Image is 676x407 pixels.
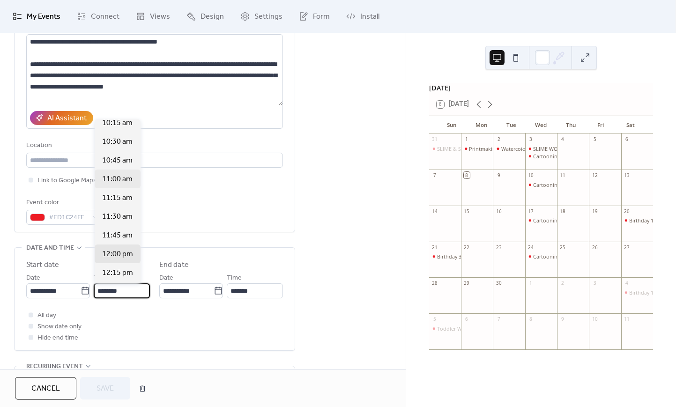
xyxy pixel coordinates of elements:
div: Cartooning Workshop 4:30-6:00pm [533,153,617,160]
a: Views [129,4,177,29]
div: 28 [431,280,438,287]
div: SLIME WORKSHOP 10:30am-12:00pm [533,145,621,152]
span: 10:30 am [102,136,133,148]
div: 1 [527,280,534,287]
a: Install [339,4,386,29]
div: Toddler Workshop 9:30-11:00am [429,325,461,332]
span: Settings [254,11,282,22]
div: 1 [464,136,470,143]
div: Cartooning Workshop 4:30-6:00pm [525,217,557,224]
div: Birthday 11-1pm [621,217,653,224]
div: 9 [559,316,566,323]
div: 11 [624,316,630,323]
div: Mon [467,116,497,134]
div: 16 [496,208,502,215]
div: Sun [437,116,467,134]
div: SLIME & Stamping 11:00am-12:30pm [437,145,525,152]
div: Event color [26,197,101,208]
div: Birthday 3:30-5:30pm [429,253,461,260]
div: Birthday 1-3pm [621,289,653,296]
span: Views [150,11,170,22]
a: Settings [233,4,290,29]
div: 17 [527,208,534,215]
div: 31 [431,136,438,143]
div: Printmaking Workshop 10:00am-11:30am [469,145,568,152]
div: 15 [464,208,470,215]
div: Sat [616,116,646,134]
div: 25 [559,244,566,251]
div: 6 [624,136,630,143]
div: 5 [431,316,438,323]
div: 4 [624,280,630,287]
div: Birthday 11-1pm [629,217,669,224]
span: 12:00 pm [102,249,133,260]
span: Hide end time [37,333,78,344]
span: 11:15 am [102,192,133,204]
div: SLIME & Stamping 11:00am-12:30pm [429,145,461,152]
span: Time [227,273,242,284]
div: 18 [559,208,566,215]
div: 21 [431,244,438,251]
span: 10:45 am [102,155,133,166]
div: 5 [592,136,598,143]
div: 9 [496,172,502,178]
div: 22 [464,244,470,251]
span: 11:30 am [102,211,133,222]
span: #ED1C24FF [49,212,88,223]
div: Location [26,140,281,151]
div: 26 [592,244,598,251]
span: Install [360,11,379,22]
div: 24 [527,244,534,251]
button: AI Assistant [30,111,93,125]
div: Watercolor Printmaking 10:00am-11:30pm [493,145,525,152]
div: Start date [26,259,59,271]
div: 11 [559,172,566,178]
button: Cancel [15,377,76,400]
div: Cartooning Workshop 4:30-6:00pm [533,217,617,224]
div: 19 [592,208,598,215]
div: Cartooning Workshop 4:30-6:00pm [525,153,557,160]
span: Date and time [26,243,74,254]
div: 30 [496,280,502,287]
div: Wed [526,116,556,134]
div: Printmaking Workshop 10:00am-11:30am [461,145,493,152]
a: Connect [70,4,126,29]
span: Cancel [31,383,60,394]
div: 10 [527,172,534,178]
div: 7 [496,316,502,323]
span: 10:15 am [102,118,133,129]
div: Toddler Workshop 9:30-11:00am [437,325,515,332]
div: SLIME WORKSHOP 10:30am-12:00pm [525,145,557,152]
div: Fri [586,116,616,134]
div: 4 [559,136,566,143]
span: Time [94,273,109,284]
div: 27 [624,244,630,251]
span: 12:15 pm [102,267,133,279]
div: 7 [431,172,438,178]
span: All day [37,310,56,321]
span: 11:45 am [102,230,133,241]
div: Tue [496,116,526,134]
span: Link to Google Maps [37,175,97,186]
div: Cartooning Workshop 4:30-6:00pm [525,181,557,188]
a: Form [292,4,337,29]
span: Design [201,11,224,22]
span: Recurring event [26,361,83,372]
div: Birthday 3:30-5:30pm [437,253,488,260]
div: [DATE] [429,83,653,93]
div: 10 [592,316,598,323]
div: Cartooning Workshop 4:30-6:00pm [533,181,617,188]
div: 2 [496,136,502,143]
div: 20 [624,208,630,215]
span: My Events [27,11,60,22]
div: AI Assistant [47,113,87,124]
span: Show date only [37,321,82,333]
div: 6 [464,316,470,323]
span: Date [26,273,40,284]
div: Cartooning Workshop 4:30-6:00pm [533,253,617,260]
div: Birthday 1-3pm [629,289,666,296]
div: 3 [527,136,534,143]
div: 23 [496,244,502,251]
div: 8 [527,316,534,323]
